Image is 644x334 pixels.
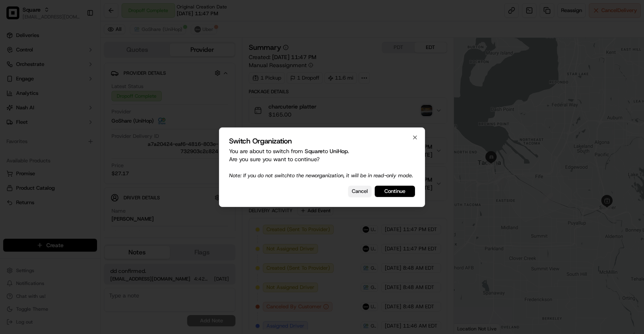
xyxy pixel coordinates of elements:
span: Square [305,148,323,155]
span: UniHop [330,148,348,155]
button: Continue [375,186,415,197]
span: Pylon [80,28,97,34]
span: Note: If you do not switch to the new organization, it will be in read-only mode. [229,172,413,179]
a: Powered byPylon [57,28,97,34]
button: Cancel [348,186,372,197]
h2: Switch Organization [229,137,415,145]
p: You are about to switch from to . Are you sure you want to continue? [229,147,415,179]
